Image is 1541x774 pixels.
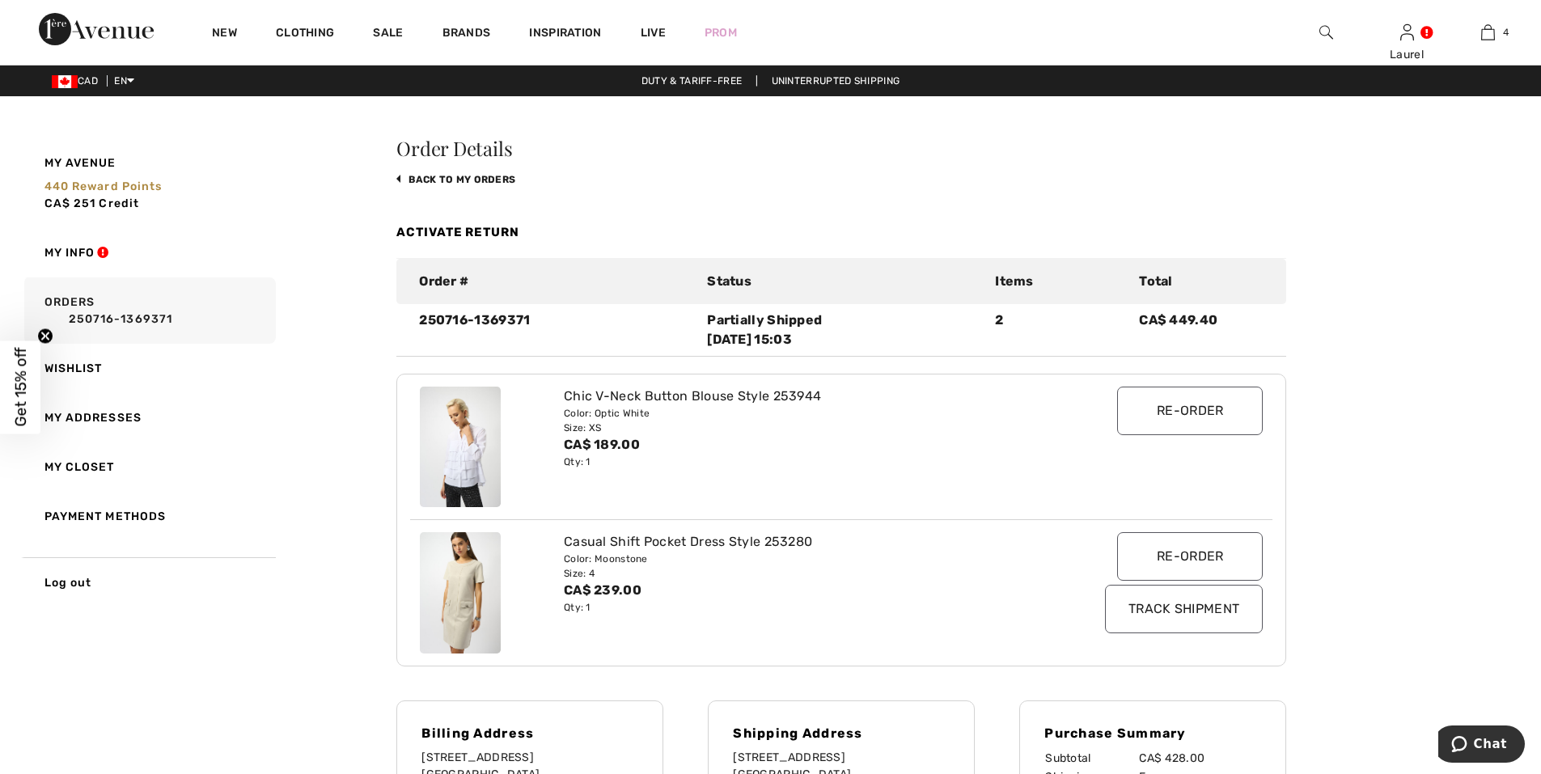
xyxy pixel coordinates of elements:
div: Order # [409,272,697,291]
a: 4 [1448,23,1527,42]
div: CA$ 239.00 [564,581,1048,600]
a: New [212,26,237,43]
a: Prom [705,24,737,41]
span: CA$ 251 Credit [44,197,140,210]
iframe: Opens a widget where you can chat to one of our agents [1438,725,1525,766]
img: search the website [1319,23,1333,42]
a: Log out [21,557,276,607]
input: Re-order [1117,532,1263,581]
div: 2 [985,311,1129,349]
a: Clothing [276,26,334,43]
div: Color: Moonstone [564,552,1048,566]
h4: Shipping Address [733,725,950,741]
a: My Closet [21,442,276,492]
img: Canadian Dollar [52,75,78,88]
h4: Billing Address [421,725,638,741]
td: CA$ 428.00 [1138,749,1261,768]
span: 4 [1503,25,1509,40]
div: Color: Optic White [564,406,1048,421]
a: 250716-1369371 [44,311,271,328]
a: Orders [21,277,276,344]
span: My Avenue [44,154,116,171]
img: My Info [1400,23,1414,42]
img: joseph-ribkoff-dresses-jumpsuits-moonstone_253280c_1_5815_search.jpg [420,532,501,653]
a: Sale [373,26,403,43]
img: My Bag [1481,23,1495,42]
img: 1ère Avenue [39,13,154,45]
div: Total [1129,272,1273,291]
div: Qty: 1 [564,600,1048,615]
div: Qty: 1 [564,455,1048,469]
a: My Addresses [21,393,276,442]
div: Status [697,272,985,291]
div: Casual Shift Pocket Dress Style 253280 [564,532,1048,552]
h4: Purchase Summary [1044,725,1261,741]
div: Partially Shipped [DATE] 15:03 [707,311,976,349]
a: Payment Methods [21,492,276,541]
input: Re-order [1117,387,1263,435]
h3: Order Details [396,138,1286,158]
span: Get 15% off [11,348,30,427]
a: Wishlist [21,344,276,393]
span: EN [114,75,134,87]
div: CA$ 449.40 [1129,311,1273,349]
div: Size: XS [564,421,1048,435]
div: Items [985,272,1129,291]
td: Subtotal [1044,749,1138,768]
a: Sign In [1400,24,1414,40]
div: Chic V-Neck Button Blouse Style 253944 [564,387,1048,406]
a: Brands [442,26,491,43]
a: Live [641,24,666,41]
img: joseph-ribkoff-tops-optic-white_253944c_2_0d93_search.jpg [420,387,501,508]
div: Laurel [1367,46,1446,63]
a: back to My Orders [396,174,515,185]
input: Track Shipment [1105,585,1263,633]
div: 250716-1369371 [409,311,697,349]
span: Inspiration [529,26,601,43]
div: CA$ 189.00 [564,435,1048,455]
a: Activate Return [396,225,519,239]
div: Size: 4 [564,566,1048,581]
button: Close teaser [37,328,53,344]
a: My Info [21,228,276,277]
span: 440 Reward points [44,180,163,193]
span: CAD [52,75,104,87]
